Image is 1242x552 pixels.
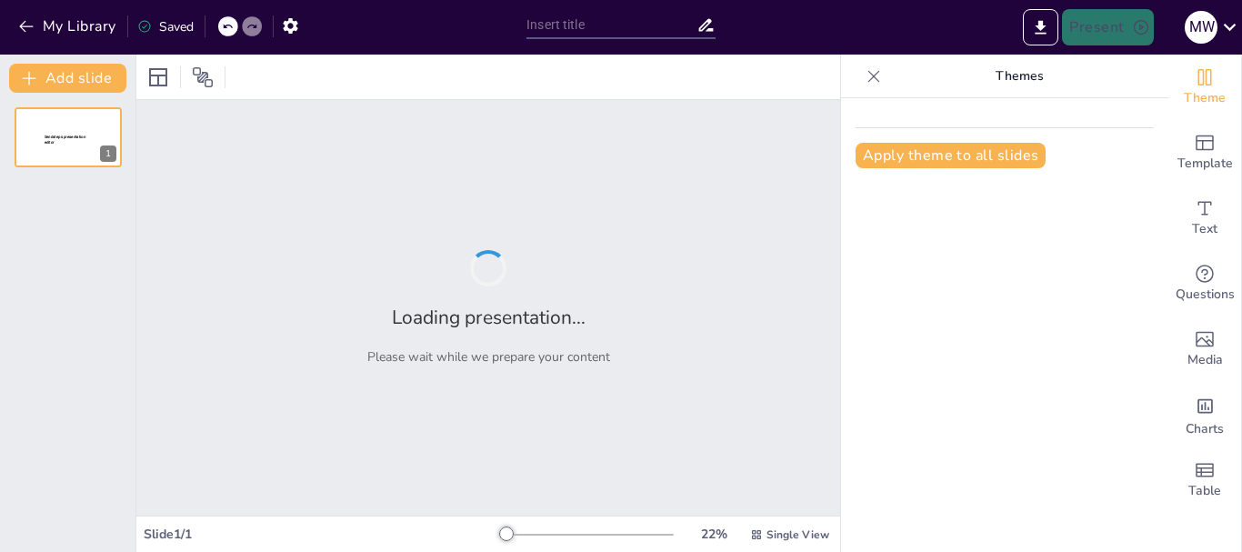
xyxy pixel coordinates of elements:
button: My Library [14,12,124,41]
div: Add ready made slides [1168,120,1241,186]
h2: Loading presentation... [392,305,586,330]
button: Apply theme to all slides [856,143,1046,168]
span: Sendsteps presentation editor [45,135,85,145]
span: Template [1177,154,1233,174]
span: Table [1188,481,1221,501]
span: Media [1187,350,1223,370]
span: Theme [1184,88,1226,108]
span: Position [192,66,214,88]
button: Export to PowerPoint [1023,9,1058,45]
div: Layout [144,63,173,92]
div: Get real-time input from your audience [1168,251,1241,316]
button: M W [1185,9,1217,45]
div: 22 % [692,526,736,543]
button: Present [1062,9,1153,45]
div: 1 [100,146,116,162]
div: Add charts and graphs [1168,382,1241,447]
div: Add a table [1168,447,1241,513]
div: Add text boxes [1168,186,1241,251]
span: Text [1192,219,1217,239]
div: Add images, graphics, shapes or video [1168,316,1241,382]
span: Single View [766,527,829,542]
div: M W [1185,11,1217,44]
span: Charts [1186,419,1224,439]
p: Please wait while we prepare your content [367,348,610,366]
p: Themes [888,55,1150,98]
div: Slide 1 / 1 [144,526,499,543]
div: Change the overall theme [1168,55,1241,120]
div: 1 [15,107,122,167]
button: Add slide [9,64,126,93]
input: Insert title [526,12,696,38]
span: Questions [1176,285,1235,305]
div: Saved [137,18,194,35]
